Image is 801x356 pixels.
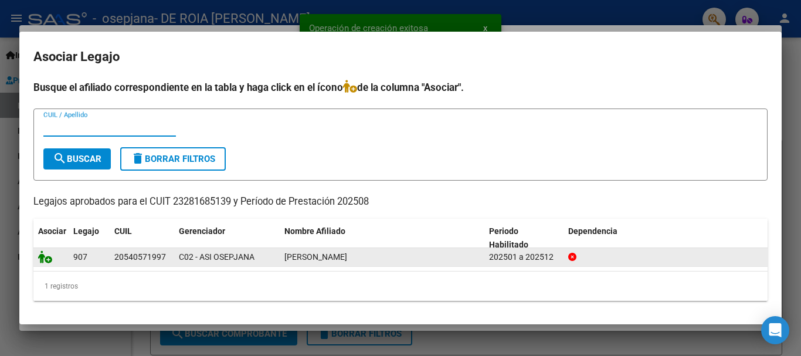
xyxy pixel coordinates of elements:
[53,154,101,164] span: Buscar
[114,250,166,264] div: 20540571997
[114,226,132,236] span: CUIL
[179,252,254,262] span: C02 - ASI OSEPJANA
[69,219,110,257] datatable-header-cell: Legajo
[53,151,67,165] mat-icon: search
[120,147,226,171] button: Borrar Filtros
[179,226,225,236] span: Gerenciador
[33,219,69,257] datatable-header-cell: Asociar
[280,219,484,257] datatable-header-cell: Nombre Afiliado
[33,46,768,68] h2: Asociar Legajo
[33,80,768,95] h4: Busque el afiliado correspondiente en la tabla y haga click en el ícono de la columna "Asociar".
[131,151,145,165] mat-icon: delete
[489,226,528,249] span: Periodo Habilitado
[284,226,345,236] span: Nombre Afiliado
[761,316,789,344] div: Open Intercom Messenger
[73,226,99,236] span: Legajo
[564,219,768,257] datatable-header-cell: Dependencia
[33,195,768,209] p: Legajos aprobados para el CUIT 23281685139 y Período de Prestación 202508
[568,226,617,236] span: Dependencia
[131,154,215,164] span: Borrar Filtros
[484,219,564,257] datatable-header-cell: Periodo Habilitado
[489,250,559,264] div: 202501 a 202512
[38,226,66,236] span: Asociar
[284,252,347,262] span: MARQUEZ LIZANDRO ABEL
[110,219,174,257] datatable-header-cell: CUIL
[174,219,280,257] datatable-header-cell: Gerenciador
[33,272,768,301] div: 1 registros
[73,252,87,262] span: 907
[43,148,111,169] button: Buscar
